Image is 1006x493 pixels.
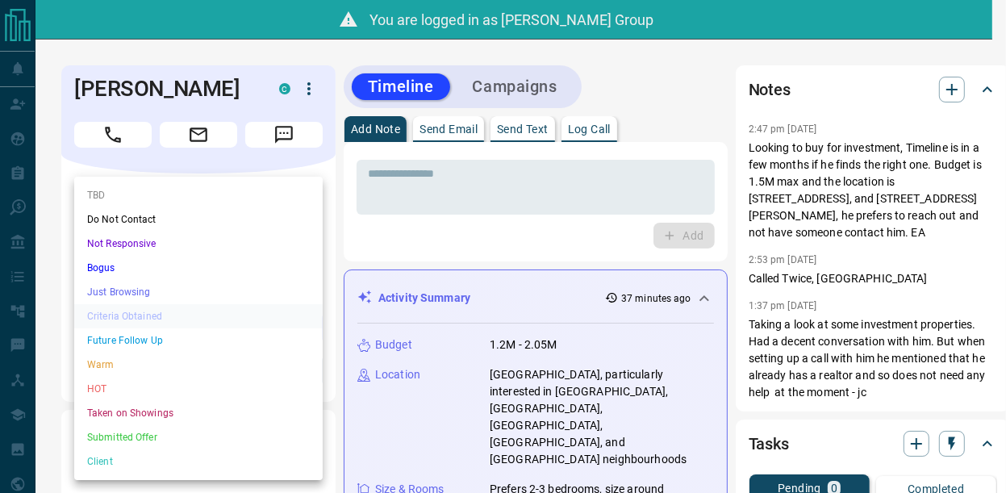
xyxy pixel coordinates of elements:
[74,449,323,474] li: Client
[74,183,323,207] li: TBD
[74,207,323,232] li: Do Not Contact
[74,280,323,304] li: Just Browsing
[74,256,323,280] li: Bogus
[74,353,323,377] li: Warm
[74,232,323,256] li: Not Responsive
[74,377,323,401] li: HOT
[74,401,323,425] li: Taken on Showings
[74,425,323,449] li: Submitted Offer
[74,328,323,353] li: Future Follow Up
